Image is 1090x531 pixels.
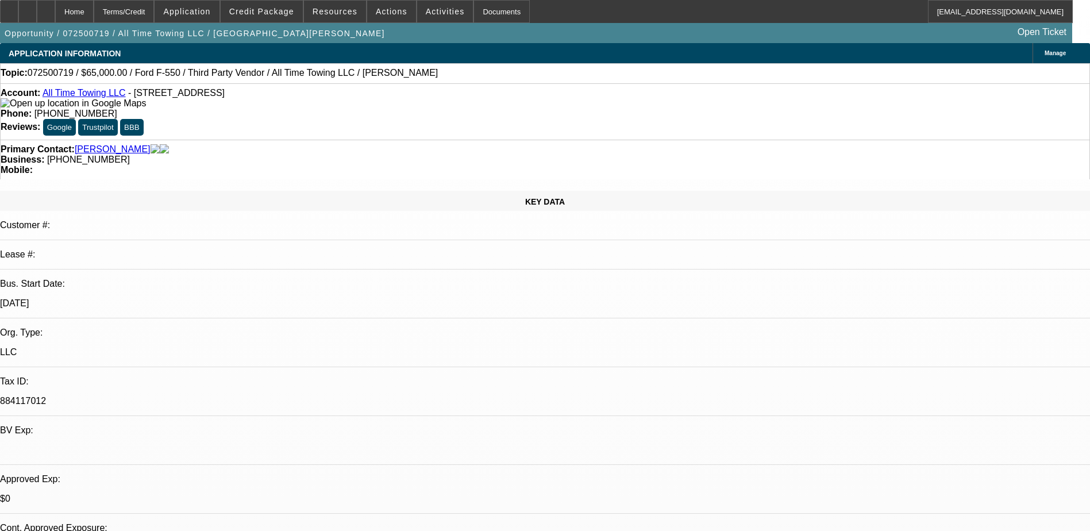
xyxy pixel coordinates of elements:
[120,119,144,136] button: BBB
[1,98,146,109] img: Open up location in Google Maps
[1,68,28,78] strong: Topic:
[1,98,146,108] a: View Google Maps
[5,29,385,38] span: Opportunity / 072500719 / All Time Towing LLC / [GEOGRAPHIC_DATA][PERSON_NAME]
[155,1,219,22] button: Application
[1013,22,1071,42] a: Open Ticket
[34,109,117,118] span: [PHONE_NUMBER]
[163,7,210,16] span: Application
[1,155,44,164] strong: Business:
[75,144,151,155] a: [PERSON_NAME]
[1,122,40,132] strong: Reviews:
[43,119,76,136] button: Google
[1,109,32,118] strong: Phone:
[313,7,357,16] span: Resources
[1,88,40,98] strong: Account:
[1,144,75,155] strong: Primary Contact:
[376,7,407,16] span: Actions
[43,88,126,98] a: All Time Towing LLC
[525,197,565,206] span: KEY DATA
[304,1,366,22] button: Resources
[1,165,33,175] strong: Mobile:
[229,7,294,16] span: Credit Package
[28,68,438,78] span: 072500719 / $65,000.00 / Ford F-550 / Third Party Vendor / All Time Towing LLC / [PERSON_NAME]
[221,1,303,22] button: Credit Package
[151,144,160,155] img: facebook-icon.png
[47,155,130,164] span: [PHONE_NUMBER]
[160,144,169,155] img: linkedin-icon.png
[1045,50,1066,56] span: Manage
[417,1,473,22] button: Activities
[9,49,121,58] span: APPLICATION INFORMATION
[367,1,416,22] button: Actions
[78,119,117,136] button: Trustpilot
[426,7,465,16] span: Activities
[128,88,225,98] span: - [STREET_ADDRESS]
